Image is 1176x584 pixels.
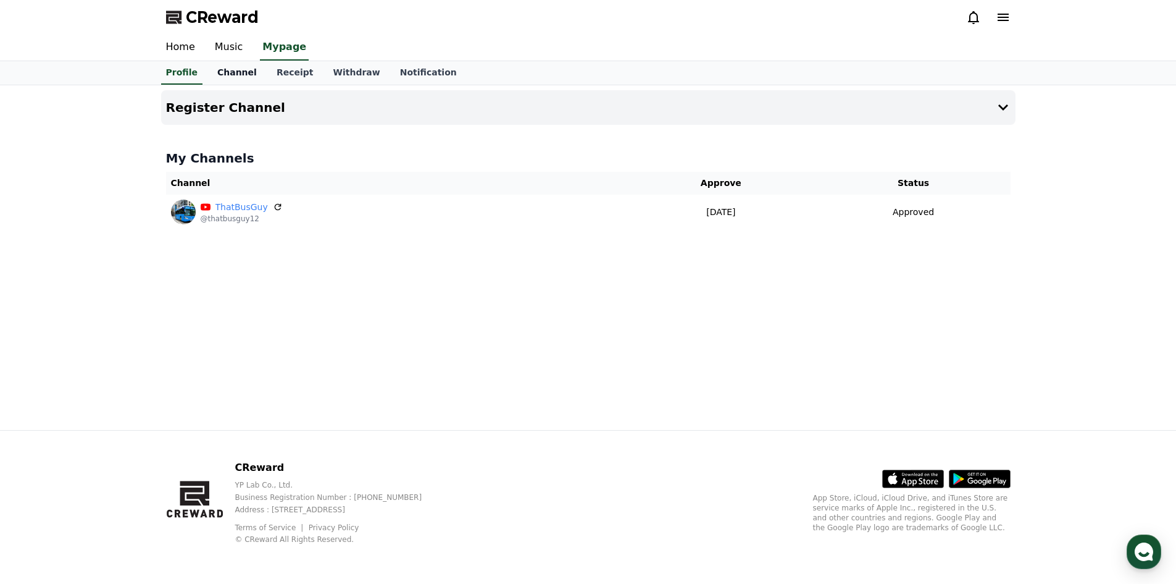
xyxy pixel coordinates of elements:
[159,392,237,423] a: Settings
[161,90,1015,125] button: Register Channel
[171,200,196,224] img: ThatBusGuy
[235,480,441,490] p: YP Lab Co., Ltd.
[625,172,817,195] th: Approve
[166,101,285,114] h4: Register Channel
[81,392,159,423] a: Messages
[260,35,309,61] a: Mypage
[102,411,139,421] span: Messages
[201,214,283,224] p: @thatbusguy12
[166,172,626,195] th: Channel
[817,172,1011,195] th: Status
[205,35,253,61] a: Music
[630,206,812,219] p: [DATE]
[893,206,934,219] p: Approved
[161,61,202,85] a: Profile
[309,523,359,532] a: Privacy Policy
[4,392,81,423] a: Home
[235,460,441,475] p: CReward
[166,7,259,27] a: CReward
[323,61,390,85] a: Withdraw
[166,150,1011,167] h4: My Channels
[235,493,441,502] p: Business Registration Number : [PHONE_NUMBER]
[183,410,213,420] span: Settings
[186,7,259,27] span: CReward
[235,523,305,532] a: Terms of Service
[207,61,267,85] a: Channel
[267,61,323,85] a: Receipt
[235,535,441,544] p: © CReward All Rights Reserved.
[813,493,1011,533] p: App Store, iCloud, iCloud Drive, and iTunes Store are service marks of Apple Inc., registered in ...
[215,201,268,214] a: ThatBusGuy
[31,410,53,420] span: Home
[156,35,205,61] a: Home
[390,61,467,85] a: Notification
[235,505,441,515] p: Address : [STREET_ADDRESS]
